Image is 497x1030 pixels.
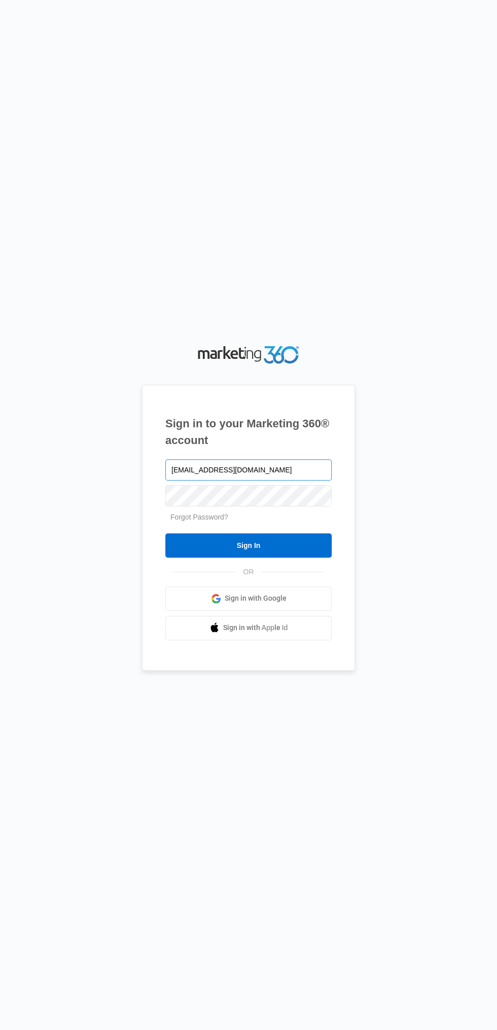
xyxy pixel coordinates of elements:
[170,513,228,521] a: Forgot Password?
[165,415,332,449] h1: Sign in to your Marketing 360® account
[165,586,332,611] a: Sign in with Google
[165,459,332,481] input: Email
[165,533,332,558] input: Sign In
[225,593,287,604] span: Sign in with Google
[236,567,261,577] span: OR
[223,622,288,633] span: Sign in with Apple Id
[165,616,332,640] a: Sign in with Apple Id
